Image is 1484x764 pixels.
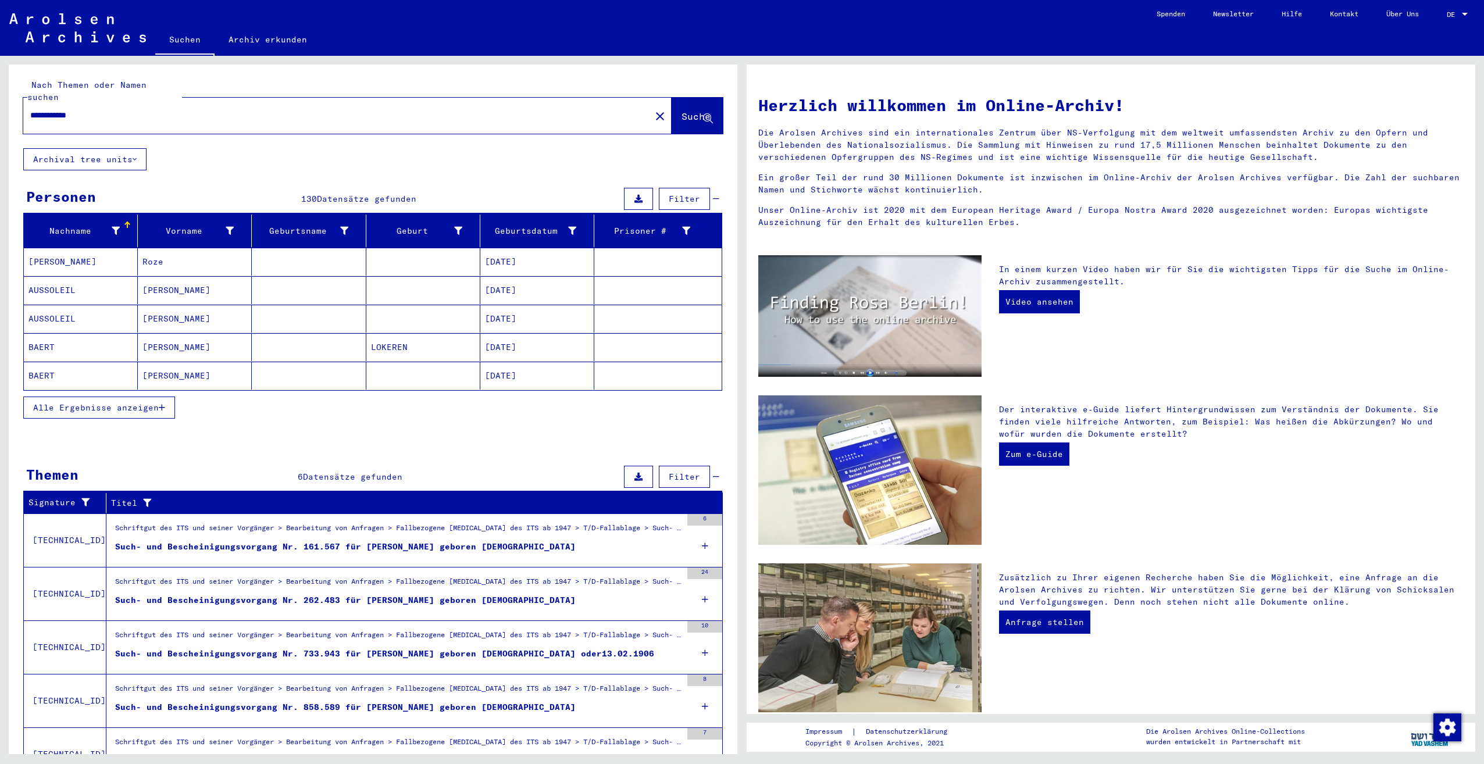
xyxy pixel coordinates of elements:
[1146,737,1305,747] p: wurden entwickelt in Partnerschaft mit
[115,576,682,592] div: Schriftgut des ITS und seiner Vorgänger > Bearbeitung von Anfragen > Fallbezogene [MEDICAL_DATA] ...
[28,494,106,512] div: Signature
[24,567,106,620] td: [TECHNICAL_ID]
[805,738,961,748] p: Copyright © Arolsen Archives, 2021
[138,248,252,276] mat-cell: Roze
[27,80,147,102] mat-label: Nach Themen oder Namen suchen
[485,225,576,237] div: Geburtsdatum
[24,276,138,304] mat-cell: AUSSOLEIL
[480,215,594,247] mat-header-cell: Geburtsdatum
[24,674,106,727] td: [TECHNICAL_ID]
[805,726,851,738] a: Impressum
[599,222,708,240] div: Prisoner #
[24,248,138,276] mat-cell: [PERSON_NAME]
[687,621,722,633] div: 10
[480,305,594,333] mat-cell: [DATE]
[758,255,982,377] img: video.jpg
[366,215,480,247] mat-header-cell: Geburt‏
[33,402,159,413] span: Alle Ergebnisse anzeigen
[115,737,682,753] div: Schriftgut des ITS und seiner Vorgänger > Bearbeitung von Anfragen > Fallbezogene [MEDICAL_DATA] ...
[24,620,106,674] td: [TECHNICAL_ID]
[317,194,416,204] span: Datensätze gefunden
[758,93,1464,117] h1: Herzlich willkommen im Online-Archiv!
[155,26,215,56] a: Suchen
[28,222,137,240] div: Nachname
[111,494,708,512] div: Titel
[1447,10,1460,19] span: DE
[115,630,682,646] div: Schriftgut des ITS und seiner Vorgänger > Bearbeitung von Anfragen > Fallbezogene [MEDICAL_DATA] ...
[24,513,106,567] td: [TECHNICAL_ID]
[805,726,961,738] div: |
[1146,726,1305,737] p: Die Arolsen Archives Online-Collections
[758,127,1464,163] p: Die Arolsen Archives sind ein internationales Zentrum über NS-Verfolgung mit dem weltweit umfasse...
[115,701,576,713] div: Such- und Bescheinigungsvorgang Nr. 858.589 für [PERSON_NAME] geboren [DEMOGRAPHIC_DATA]
[480,362,594,390] mat-cell: [DATE]
[115,683,682,699] div: Schriftgut des ITS und seiner Vorgänger > Bearbeitung von Anfragen > Fallbezogene [MEDICAL_DATA] ...
[26,186,96,207] div: Personen
[115,648,654,660] div: Such- und Bescheinigungsvorgang Nr. 733.943 für [PERSON_NAME] geboren [DEMOGRAPHIC_DATA] oder13.0...
[138,215,252,247] mat-header-cell: Vorname
[653,109,667,123] mat-icon: close
[138,333,252,361] mat-cell: [PERSON_NAME]
[758,563,982,713] img: inquiries.jpg
[758,172,1464,196] p: Ein großer Teil der rund 30 Millionen Dokumente ist inzwischen im Online-Archiv der Arolsen Archi...
[23,397,175,419] button: Alle Ergebnisse anzeigen
[256,225,348,237] div: Geburtsname
[138,362,252,390] mat-cell: [PERSON_NAME]
[111,497,694,509] div: Titel
[687,728,722,740] div: 7
[480,276,594,304] mat-cell: [DATE]
[480,248,594,276] mat-cell: [DATE]
[594,215,722,247] mat-header-cell: Prisoner #
[687,674,722,686] div: 8
[659,188,710,210] button: Filter
[138,276,252,304] mat-cell: [PERSON_NAME]
[366,333,480,361] mat-cell: LOKEREN
[672,98,723,134] button: Suche
[28,497,91,509] div: Signature
[215,26,321,53] a: Archiv erkunden
[252,215,366,247] mat-header-cell: Geburtsname
[659,466,710,488] button: Filter
[298,472,303,482] span: 6
[24,215,138,247] mat-header-cell: Nachname
[24,333,138,361] mat-cell: BAERT
[371,222,480,240] div: Geburt‏
[669,194,700,204] span: Filter
[24,305,138,333] mat-cell: AUSSOLEIL
[857,726,961,738] a: Datenschutzerklärung
[1408,722,1452,751] img: yv_logo.png
[371,225,462,237] div: Geburt‏
[142,225,234,237] div: Vorname
[1433,713,1461,741] img: Zustimmung ändern
[669,472,700,482] span: Filter
[1433,713,1461,741] div: Zustimmung ändern
[999,442,1069,466] a: Zum e-Guide
[115,523,682,539] div: Schriftgut des ITS und seiner Vorgänger > Bearbeitung von Anfragen > Fallbezogene [MEDICAL_DATA] ...
[115,541,576,553] div: Such- und Bescheinigungsvorgang Nr. 161.567 für [PERSON_NAME] geboren [DEMOGRAPHIC_DATA]
[115,594,576,606] div: Such- und Bescheinigungsvorgang Nr. 262.483 für [PERSON_NAME] geboren [DEMOGRAPHIC_DATA]
[758,395,982,545] img: eguide.jpg
[9,13,146,42] img: Arolsen_neg.svg
[682,110,711,122] span: Suche
[648,104,672,127] button: Clear
[23,148,147,170] button: Archival tree units
[758,204,1464,229] p: Unser Online-Archiv ist 2020 mit dem European Heritage Award / Europa Nostra Award 2020 ausgezeic...
[28,225,120,237] div: Nachname
[999,572,1464,608] p: Zusätzlich zu Ihrer eigenen Recherche haben Sie die Möglichkeit, eine Anfrage an die Arolsen Arch...
[687,567,722,579] div: 24
[485,222,594,240] div: Geburtsdatum
[26,464,79,485] div: Themen
[301,194,317,204] span: 130
[142,222,251,240] div: Vorname
[138,305,252,333] mat-cell: [PERSON_NAME]
[24,362,138,390] mat-cell: BAERT
[687,514,722,526] div: 6
[599,225,690,237] div: Prisoner #
[999,263,1464,288] p: In einem kurzen Video haben wir für Sie die wichtigsten Tipps für die Suche im Online-Archiv zusa...
[999,611,1090,634] a: Anfrage stellen
[999,404,1464,440] p: Der interaktive e-Guide liefert Hintergrundwissen zum Verständnis der Dokumente. Sie finden viele...
[999,290,1080,313] a: Video ansehen
[480,333,594,361] mat-cell: [DATE]
[303,472,402,482] span: Datensätze gefunden
[256,222,365,240] div: Geburtsname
